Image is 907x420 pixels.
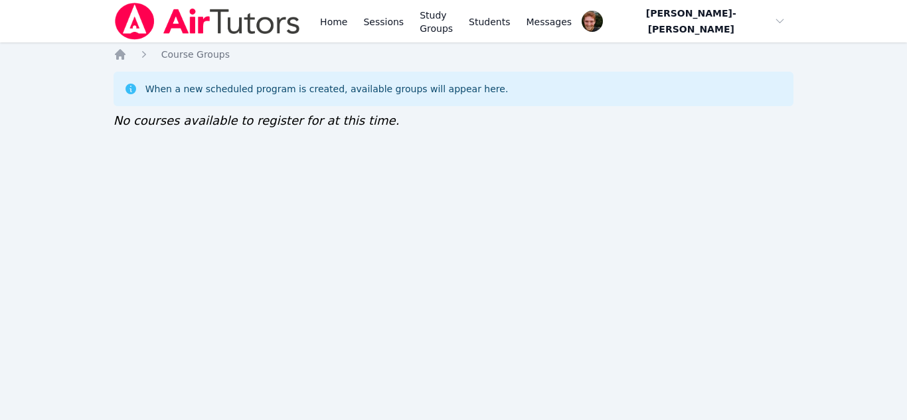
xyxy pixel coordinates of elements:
div: When a new scheduled program is created, available groups will appear here. [145,82,509,96]
a: Course Groups [161,48,230,61]
span: Messages [527,15,572,29]
span: No courses available to register for at this time. [114,113,400,127]
span: Course Groups [161,49,230,60]
nav: Breadcrumb [114,48,794,61]
img: Air Tutors [114,3,301,40]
